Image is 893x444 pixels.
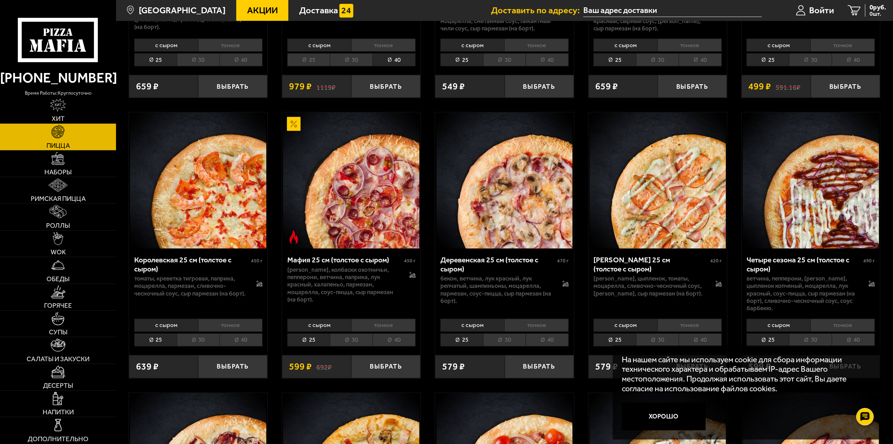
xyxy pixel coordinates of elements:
[483,53,526,66] li: 30
[811,39,875,52] li: тонкое
[287,117,301,131] img: Акционный
[636,334,679,347] li: 30
[593,319,657,332] li: с сыром
[251,258,262,264] span: 450 г
[776,82,801,91] s: 591.16 ₽
[44,169,72,175] span: Наборы
[330,53,373,66] li: 30
[52,115,65,122] span: Хит
[316,82,336,91] s: 1119 ₽
[136,362,159,372] span: 639 ₽
[289,82,312,91] span: 979 ₽
[440,275,553,305] p: бекон, ветчина, лук красный, лук репчатый, шампиньоны, моцарелла, пармезан, соус-пицца, сыр парме...
[442,362,465,372] span: 579 ₽
[748,82,771,91] span: 499 ₽
[46,222,70,229] span: Роллы
[440,256,555,274] div: Деревенская 25 см (толстое с сыром)
[28,436,88,442] span: Дополнительно
[657,319,722,332] li: тонкое
[504,319,569,332] li: тонкое
[351,75,420,98] button: Выбрать
[351,319,416,332] li: тонкое
[710,258,722,264] span: 420 г
[177,53,219,66] li: 30
[636,53,679,66] li: 30
[198,319,262,332] li: тонкое
[129,112,267,249] a: Королевская 25 см (толстое с сыром)
[832,334,875,347] li: 40
[442,82,465,91] span: 549 ₽
[287,334,330,347] li: 25
[743,112,879,249] img: Четыре сезона 25 см (толстое с сыром)
[287,39,351,52] li: с сыром
[505,355,574,378] button: Выбрать
[46,276,70,282] span: Обеды
[134,319,198,332] li: с сыром
[747,256,862,274] div: Четыре сезона 25 см (толстое с сыром)
[595,362,618,372] span: 579 ₽
[437,112,573,249] img: Деревенская 25 см (толстое с сыром)
[789,334,832,347] li: 30
[742,112,880,249] a: Четыре сезона 25 см (толстое с сыром)
[283,112,419,249] img: Мафия 25 см (толстое с сыром)
[526,53,569,66] li: 40
[590,112,726,249] img: Чикен Ранч 25 см (толстое с сыром)
[679,53,722,66] li: 40
[330,334,373,347] li: 30
[134,256,249,274] div: Королевская 25 см (толстое с сыром)
[593,275,706,298] p: [PERSON_NAME], цыпленок, томаты, моцарелла, сливочно-чесночный соус, [PERSON_NAME], сыр пармезан ...
[870,4,886,11] span: 0 руб.
[657,39,722,52] li: тонкое
[747,334,789,347] li: 25
[435,112,574,249] a: Деревенская 25 см (толстое с сыром)
[139,6,225,15] span: [GEOGRAPHIC_DATA]
[811,75,880,98] button: Выбрать
[198,75,267,98] button: Выбрать
[747,275,859,312] p: ветчина, пепперони, [PERSON_NAME], цыпленок копченый, моцарелла, лук красный, соус-пицца, сыр пар...
[287,319,351,332] li: с сыром
[589,112,727,249] a: Чикен Ранч 25 см (толстое с сыром)
[31,195,86,202] span: Римская пицца
[287,230,301,244] img: Острое блюдо
[49,329,67,335] span: Супы
[658,75,727,98] button: Выбрать
[373,53,416,66] li: 40
[491,6,583,15] span: Доставить по адресу:
[583,4,762,17] input: Ваш адрес доставки
[809,6,834,15] span: Войти
[177,334,219,347] li: 30
[134,275,247,298] p: томаты, креветка тигровая, паприка, моцарелла, пармезан, сливочно-чесночный соус, сыр пармезан (н...
[351,355,420,378] button: Выбрать
[289,362,312,372] span: 599 ₽
[287,256,402,265] div: Мафия 25 см (толстое с сыром)
[593,53,636,66] li: 25
[27,356,89,362] span: Салаты и закуски
[679,334,722,347] li: 40
[440,53,483,66] li: 25
[557,258,569,264] span: 470 г
[44,302,72,309] span: Горячее
[282,112,420,249] a: АкционныйОстрое блюдоМафия 25 см (толстое с сыром)
[46,142,70,149] span: Пицца
[247,6,278,15] span: Акции
[130,112,266,249] img: Королевская 25 см (толстое с сыром)
[595,82,618,91] span: 659 ₽
[351,39,416,52] li: тонкое
[504,39,569,52] li: тонкое
[832,53,875,66] li: 40
[870,11,886,17] span: 0 шт.
[789,53,832,66] li: 30
[373,334,416,347] li: 40
[299,6,338,15] span: Доставка
[43,382,73,389] span: Десерты
[593,256,708,274] div: [PERSON_NAME] 25 см (толстое с сыром)
[526,334,569,347] li: 40
[863,258,875,264] span: 490 г
[747,39,811,52] li: с сыром
[287,53,330,66] li: 25
[747,319,811,332] li: с сыром
[339,4,353,18] img: 15daf4d41897b9f0e9f617042186c801.svg
[811,319,875,332] li: тонкое
[219,53,262,66] li: 40
[593,334,636,347] li: 25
